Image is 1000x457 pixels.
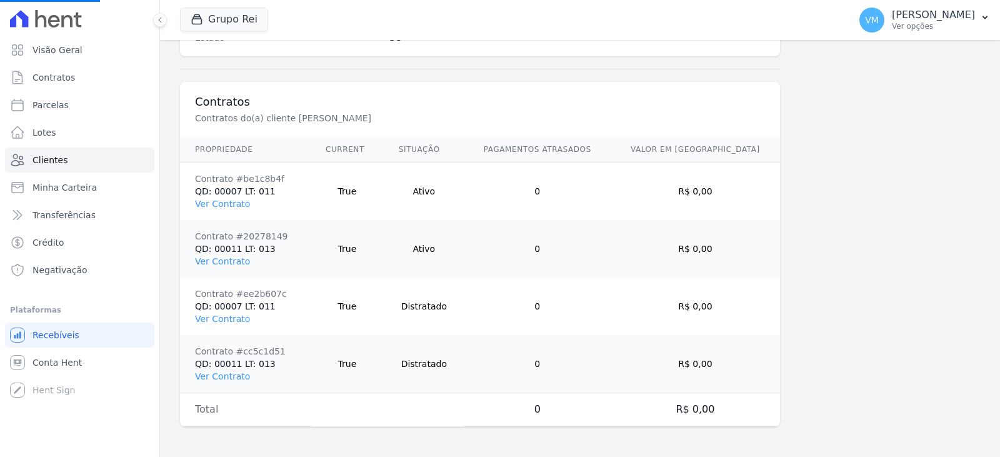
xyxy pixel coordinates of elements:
h3: Contratos [195,94,765,109]
td: R$ 0,00 [611,393,780,426]
th: Propriedade [180,137,311,163]
td: Ativo [384,163,464,221]
a: Transferências [5,203,154,228]
td: R$ 0,00 [611,220,780,278]
span: Crédito [32,236,64,249]
td: Ativo [384,220,464,278]
td: QD: 00011 LT: 013 [180,220,311,278]
span: Lotes [32,126,56,139]
td: 0 [464,163,611,221]
span: Recebíveis [32,329,79,341]
div: Plataformas [10,303,149,318]
td: R$ 0,00 [611,278,780,335]
a: Parcelas [5,93,154,118]
button: VM [PERSON_NAME] Ver opções [849,3,1000,38]
span: Minha Carteira [32,181,97,194]
td: Distratado [384,335,464,393]
a: Minha Carteira [5,175,154,200]
td: 0 [464,335,611,393]
td: True [311,278,384,335]
a: Ver Contrato [195,371,250,381]
div: Contrato #cc5c1d51 [195,345,296,358]
td: QD: 00007 LT: 011 [180,163,311,221]
div: Contrato #ee2b607c [195,288,296,300]
a: Recebíveis [5,323,154,348]
button: Grupo Rei [180,8,268,31]
a: Visão Geral [5,38,154,63]
p: [PERSON_NAME] [892,9,975,21]
div: Contrato #be1c8b4f [195,173,296,185]
a: Lotes [5,120,154,145]
td: R$ 0,00 [611,335,780,393]
span: Contratos [32,71,75,84]
td: True [311,335,384,393]
td: 0 [464,220,611,278]
th: Situação [384,137,464,163]
a: Clientes [5,148,154,173]
div: Contrato #20278149 [195,230,296,243]
th: Pagamentos Atrasados [464,137,611,163]
span: Negativação [32,264,87,276]
th: Current [311,137,384,163]
th: Valor em [GEOGRAPHIC_DATA] [611,137,780,163]
p: Ver opções [892,21,975,31]
span: VM [865,16,879,24]
td: True [311,163,384,221]
td: Total [180,393,311,426]
a: Ver Contrato [195,256,250,266]
td: 0 [464,278,611,335]
td: True [311,220,384,278]
span: Parcelas [32,99,69,111]
span: Visão Geral [32,44,82,56]
a: Conta Hent [5,350,154,375]
td: 0 [464,393,611,426]
p: Contratos do(a) cliente [PERSON_NAME] [195,112,615,124]
a: Ver Contrato [195,314,250,324]
a: Negativação [5,258,154,283]
a: Crédito [5,230,154,255]
a: Ver Contrato [195,199,250,209]
td: QD: 00011 LT: 013 [180,335,311,393]
td: R$ 0,00 [611,163,780,221]
td: QD: 00007 LT: 011 [180,278,311,335]
span: Clientes [32,154,67,166]
a: Contratos [5,65,154,90]
span: Transferências [32,209,96,221]
span: Conta Hent [32,356,82,369]
td: Distratado [384,278,464,335]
